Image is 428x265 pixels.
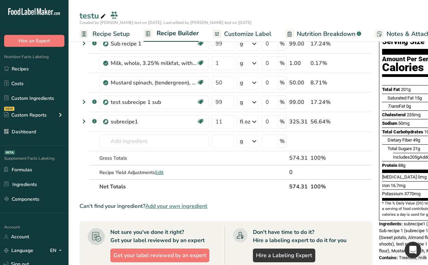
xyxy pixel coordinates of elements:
[391,183,405,188] span: 16.7mg
[111,118,196,126] div: subrecipe1
[289,59,308,67] div: 1.00
[310,79,340,87] div: 8.71%
[413,146,420,151] span: 21g
[93,29,130,39] span: Recipe Setup
[80,26,130,42] a: Recipe Setup
[253,228,346,244] div: Don't have time to do it? Hire a labeling expert to do it for you
[382,183,390,188] span: Iron
[388,104,405,109] span: Fat
[111,40,196,48] div: Sub recipe 1
[240,98,243,106] div: g
[382,112,406,117] span: Cholesterol
[399,255,427,260] span: Treenuts, milk
[285,26,361,42] a: Nutrition Breakdown
[404,191,420,196] span: 3770mg
[99,155,209,162] div: Gross Totals
[405,242,421,258] div: Open Intercom Messenger
[98,179,288,194] th: Net Totals
[289,168,308,176] div: 0
[406,104,411,109] span: 0g
[80,20,252,25] span: Created by [PERSON_NAME] test on [DATE], Last edited by [PERSON_NAME] test on [DATE]
[103,41,108,47] img: Sub Recipe
[382,87,400,92] span: Total Fat
[103,100,108,105] img: Sub Recipe
[4,244,33,256] a: Language
[4,35,64,47] button: Hire an Expert
[297,29,355,39] span: Nutrition Breakdown
[4,150,15,155] div: BETA
[99,134,209,148] input: Add Ingredient
[240,40,243,48] div: g
[382,163,397,168] span: Protein
[80,202,372,210] div: Can't find your ingredient?
[289,98,308,106] div: 99.00
[410,155,419,160] span: 205g
[388,104,399,109] i: Trans
[253,249,315,262] a: Hire a Labeling Expert
[382,38,425,46] span: Serving Size
[50,247,64,255] div: EN
[388,137,412,143] span: Dietary Fiber
[382,129,423,134] span: Total Carbohydrates
[288,179,309,194] th: 574.31
[99,169,209,176] div: Recipe Yield Adjustments
[388,95,414,101] span: Saturated Fat
[382,174,417,180] span: [MEDICAL_DATA]
[310,98,340,106] div: 17.24%
[382,121,397,126] span: Sodium
[413,137,420,143] span: 49g
[240,118,250,126] div: fl oz
[310,118,340,126] div: 56.64%
[289,79,308,87] div: 50.00
[111,98,196,106] div: test subrecipe 1 sub
[144,26,199,42] a: Recipe Builder
[212,26,271,42] a: Customize Label
[80,10,107,22] div: testu
[289,118,308,126] div: 325.31
[4,111,47,119] div: Custom Reports
[240,59,243,67] div: g
[145,202,207,210] span: Add your own ingredient
[113,251,206,260] span: Get your label reviewed by an expert
[310,40,340,48] div: 17.24%
[111,59,196,67] div: Milk, whole, 3.25% milkfat, without added vitamin A and [MEDICAL_DATA]
[310,154,340,162] div: 100%
[418,174,427,180] span: 0mg
[240,137,243,145] div: g
[309,179,341,194] th: 100%
[240,79,243,87] div: g
[398,163,405,168] span: 88g
[379,255,398,260] span: Contains:
[4,107,14,111] div: NEW
[103,119,108,124] img: Sub Recipe
[111,79,196,87] div: Mustard spinach, (tendergreen), raw
[398,121,409,126] span: 50mg
[310,59,340,67] div: 0.17%
[289,154,308,162] div: 574.31
[388,146,412,151] span: Total Sugars
[157,29,199,38] span: Recipe Builder
[407,112,420,117] span: 235mg
[224,29,271,39] span: Customize Label
[382,191,403,196] span: Potassium
[155,169,163,176] span: Edit
[415,95,422,101] span: 15g
[110,249,209,262] button: Get your label reviewed by an expert
[379,221,403,226] span: Ingredients:
[110,228,205,244] div: Not sure you've done it right? Get your label reviewed by an expert
[401,87,411,92] span: 201g
[289,40,308,48] div: 99.00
